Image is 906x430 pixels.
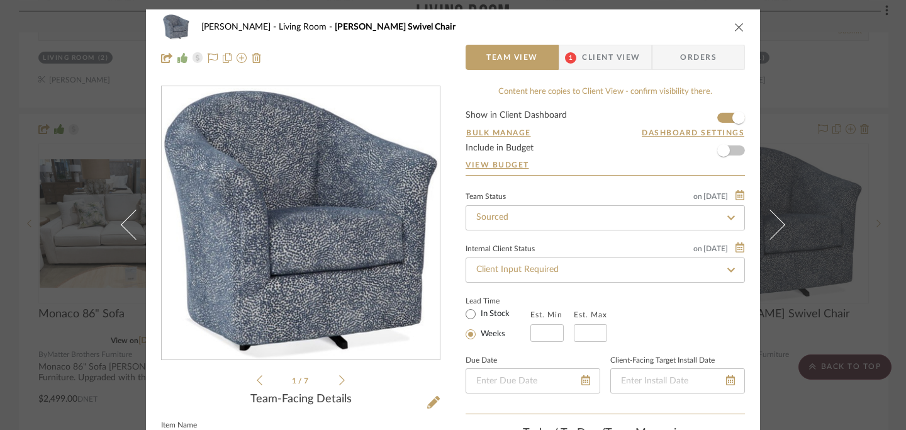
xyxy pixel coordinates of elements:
[279,23,335,31] span: Living Room
[466,257,745,283] input: Type to Search…
[466,194,506,200] div: Team Status
[298,377,304,385] span: /
[693,245,702,252] span: on
[304,377,310,385] span: 7
[466,307,530,342] mat-radio-group: Select item type
[466,246,535,252] div: Internal Client Status
[478,308,510,320] label: In Stock
[702,192,729,201] span: [DATE]
[162,87,440,360] div: 0
[734,21,745,33] button: close
[466,368,600,393] input: Enter Due Date
[161,14,191,40] img: ce54a104-4dbf-429e-b4d0-299add2fd6d9_48x40.jpg
[161,393,440,407] div: Team-Facing Details
[574,310,607,319] label: Est. Max
[693,193,702,200] span: on
[292,377,298,385] span: 1
[582,45,640,70] span: Client View
[478,329,505,340] label: Weeks
[162,88,440,358] img: ce54a104-4dbf-429e-b4d0-299add2fd6d9_436x436.jpg
[161,422,197,429] label: Item Name
[610,358,715,364] label: Client-Facing Target Install Date
[666,45,730,70] span: Orders
[466,86,745,98] div: Content here copies to Client View - confirm visibility there.
[466,127,532,139] button: Bulk Manage
[466,160,745,170] a: View Budget
[610,368,745,393] input: Enter Install Date
[565,52,576,64] span: 1
[486,45,538,70] span: Team View
[530,310,562,319] label: Est. Min
[702,244,729,253] span: [DATE]
[252,53,262,63] img: Remove from project
[335,23,456,31] span: [PERSON_NAME] Swivel Chair
[466,295,530,307] label: Lead Time
[201,23,279,31] span: [PERSON_NAME]
[466,205,745,230] input: Type to Search…
[641,127,745,139] button: Dashboard Settings
[466,358,497,364] label: Due Date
